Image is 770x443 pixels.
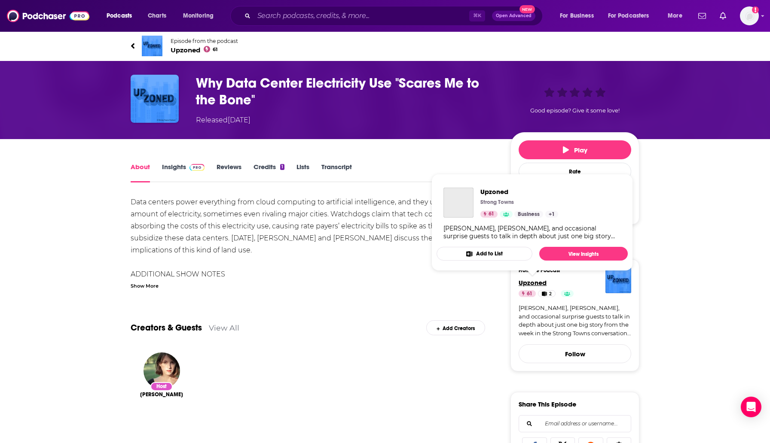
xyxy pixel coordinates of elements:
[238,6,551,26] div: Search podcasts, credits, & more...
[150,382,173,391] div: Host
[668,10,682,22] span: More
[213,48,217,52] span: 61
[144,352,180,389] img: Kea Wilson
[545,211,558,218] a: +1
[519,140,631,159] button: Play
[217,163,241,182] a: Reviews
[741,397,761,417] div: Open Intercom Messenger
[171,38,238,44] span: Episode from the podcast
[496,14,532,18] span: Open Advanced
[131,36,639,56] a: UpzonedEpisode from the podcastUpzoned61
[608,10,649,22] span: For Podcasters
[662,9,693,23] button: open menu
[148,10,166,22] span: Charts
[142,36,162,56] img: Upzoned
[519,163,631,180] div: Rate
[530,107,620,114] span: Good episode? Give it some love!
[695,9,709,23] a: Show notifications dropdown
[519,304,631,337] a: [PERSON_NAME], [PERSON_NAME], and occasional surprise guests to talk in depth about just one big ...
[296,163,309,182] a: Lists
[554,9,605,23] button: open menu
[563,146,587,154] span: Play
[189,164,205,171] img: Podchaser Pro
[519,279,547,287] a: Upzoned
[527,290,532,298] span: 61
[142,9,171,23] a: Charts
[539,247,628,261] a: View Insights
[519,415,631,432] div: Search followers
[514,211,543,218] a: Business
[209,323,239,332] a: View All
[519,290,536,297] a: 61
[437,247,532,261] button: Add to List
[480,188,558,196] a: Upzoned
[254,163,284,182] a: Credits1
[280,164,284,170] div: 1
[549,290,552,298] span: 2
[140,391,183,398] a: Kea Wilson
[480,199,514,206] p: Strong Towns
[426,320,485,335] div: Add Creators
[752,6,759,13] svg: Add a profile image
[254,9,469,23] input: Search podcasts, credits, & more...
[602,9,662,23] button: open menu
[443,188,474,218] a: Upzoned
[492,11,535,21] button: Open AdvancedNew
[7,8,89,24] img: Podchaser - Follow, Share and Rate Podcasts
[443,225,621,240] div: [PERSON_NAME], [PERSON_NAME], and occasional surprise guests to talk in depth about just one big ...
[480,211,498,218] a: 61
[605,267,631,293] img: Upzoned
[171,46,238,54] span: Upzoned
[538,290,556,297] a: 2
[321,163,352,182] a: Transcript
[716,9,730,23] a: Show notifications dropdown
[131,163,150,182] a: About
[162,163,205,182] a: InsightsPodchaser Pro
[131,75,179,123] img: Why Data Center Electricity Use "Scares Me to the Bone"
[131,322,202,333] a: Creators & Guests
[489,210,494,218] span: 61
[196,115,251,125] div: Released [DATE]
[140,391,183,398] span: [PERSON_NAME]
[740,6,759,25] button: Show profile menu
[519,344,631,363] button: Follow
[560,10,594,22] span: For Business
[740,6,759,25] img: User Profile
[519,400,576,408] h3: Share This Episode
[196,75,497,108] h1: Why Data Center Electricity Use "Scares Me to the Bone"
[101,9,143,23] button: open menu
[740,6,759,25] span: Logged in as HWdata
[519,5,535,13] span: New
[469,10,485,21] span: ⌘ K
[177,9,225,23] button: open menu
[526,416,624,432] input: Email address or username...
[183,10,214,22] span: Monitoring
[107,10,132,22] span: Podcasts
